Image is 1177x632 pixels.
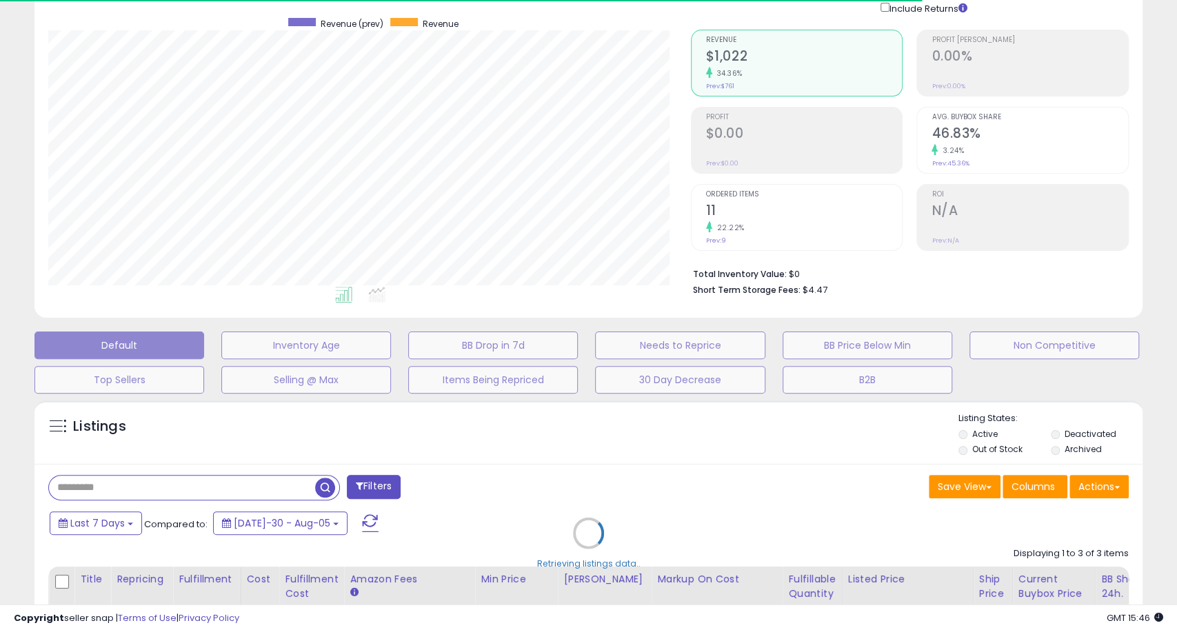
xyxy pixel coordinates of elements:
h2: 0.00% [932,48,1128,67]
small: Prev: $0.00 [706,159,738,167]
li: $0 [693,265,1118,281]
button: BB Drop in 7d [408,332,578,359]
button: 30 Day Decrease [595,366,765,394]
span: Profit [PERSON_NAME] [932,37,1128,44]
h2: 46.83% [932,125,1128,144]
span: Revenue (prev) [321,18,383,30]
span: $4.47 [803,283,827,296]
span: Revenue [423,18,459,30]
h2: 11 [706,203,903,221]
small: Prev: 45.36% [932,159,969,167]
b: Short Term Storage Fees: [693,284,801,296]
h2: N/A [932,203,1128,221]
small: Prev: $761 [706,82,734,90]
button: Needs to Reprice [595,332,765,359]
button: Top Sellers [34,366,204,394]
span: Avg. Buybox Share [932,114,1128,121]
div: seller snap | | [14,612,239,625]
small: 34.36% [712,68,743,79]
b: Total Inventory Value: [693,268,787,280]
button: BB Price Below Min [783,332,952,359]
span: Revenue [706,37,903,44]
small: Prev: N/A [932,236,958,245]
small: 3.24% [938,145,964,156]
h2: $0.00 [706,125,903,144]
h2: $1,022 [706,48,903,67]
div: Retrieving listings data.. [537,557,641,569]
span: ROI [932,191,1128,198]
span: Profit [706,114,903,121]
button: Items Being Repriced [408,366,578,394]
button: B2B [783,366,952,394]
button: Inventory Age [221,332,391,359]
small: Prev: 9 [706,236,726,245]
button: Default [34,332,204,359]
small: Prev: 0.00% [932,82,965,90]
button: Selling @ Max [221,366,391,394]
span: Ordered Items [706,191,903,198]
strong: Copyright [14,611,64,624]
button: Non Competitive [969,332,1139,359]
small: 22.22% [712,223,745,233]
